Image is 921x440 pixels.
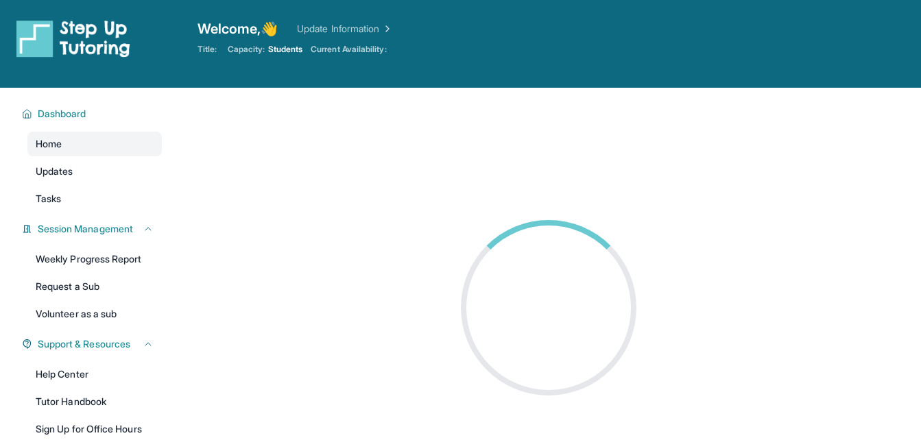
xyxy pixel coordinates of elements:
[36,137,62,151] span: Home
[38,337,130,351] span: Support & Resources
[36,192,61,206] span: Tasks
[27,159,162,184] a: Updates
[311,44,386,55] span: Current Availability:
[32,222,154,236] button: Session Management
[27,302,162,326] a: Volunteer as a sub
[32,107,154,121] button: Dashboard
[379,22,393,36] img: Chevron Right
[27,132,162,156] a: Home
[297,22,393,36] a: Update Information
[27,247,162,271] a: Weekly Progress Report
[228,44,265,55] span: Capacity:
[36,164,73,178] span: Updates
[16,19,130,58] img: logo
[38,222,133,236] span: Session Management
[27,389,162,414] a: Tutor Handbook
[38,107,86,121] span: Dashboard
[268,44,303,55] span: Students
[27,362,162,387] a: Help Center
[198,19,278,38] span: Welcome, 👋
[27,186,162,211] a: Tasks
[32,337,154,351] button: Support & Resources
[27,274,162,299] a: Request a Sub
[198,44,217,55] span: Title:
